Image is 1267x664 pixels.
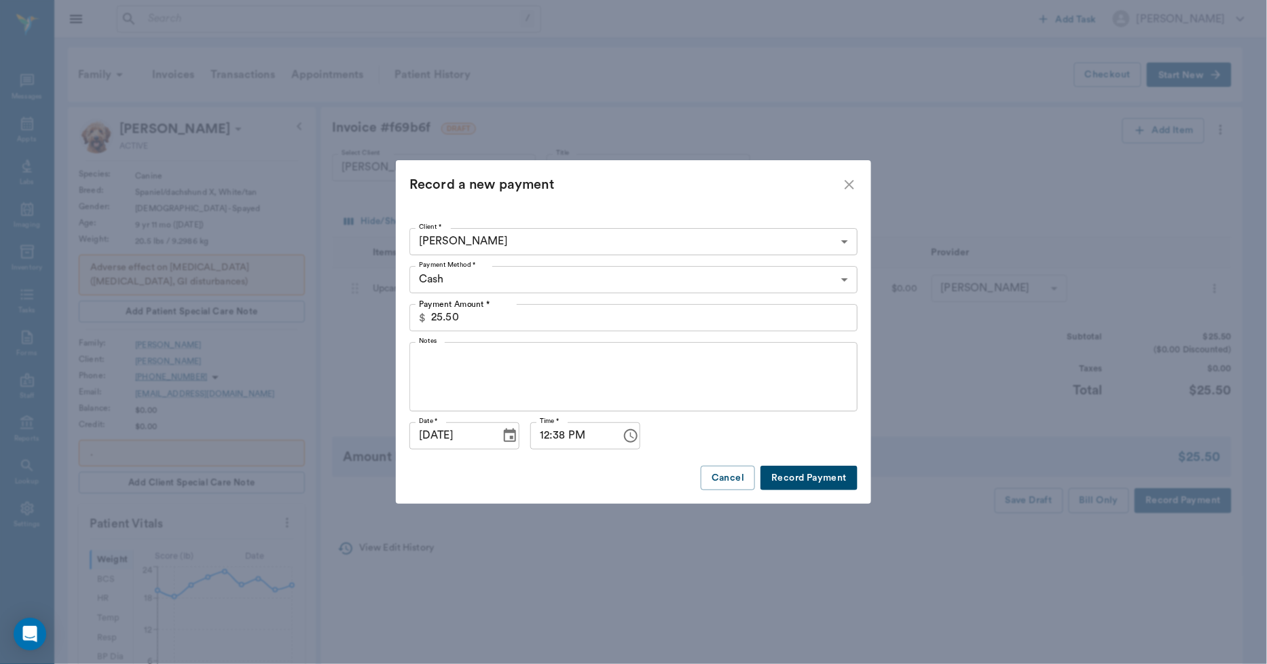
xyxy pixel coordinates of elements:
[409,228,858,255] div: [PERSON_NAME]
[419,310,426,326] p: $
[409,266,858,293] div: Cash
[419,336,437,346] label: Notes
[701,466,755,491] button: Cancel
[540,416,559,426] label: Time *
[409,422,491,449] input: MM/DD/YYYY
[617,422,644,449] button: Choose time, selected time is 12:38 PM
[419,260,476,270] label: Payment Method *
[14,618,46,650] div: Open Intercom Messenger
[841,177,858,193] button: close
[419,222,442,232] label: Client *
[760,466,858,491] button: Record Payment
[409,174,841,196] div: Record a new payment
[419,298,490,310] p: Payment Amount *
[431,304,858,331] input: 0.00
[496,422,524,449] button: Choose date, selected date is Oct 7, 2025
[530,422,612,449] input: hh:mm aa
[419,416,438,426] label: Date *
